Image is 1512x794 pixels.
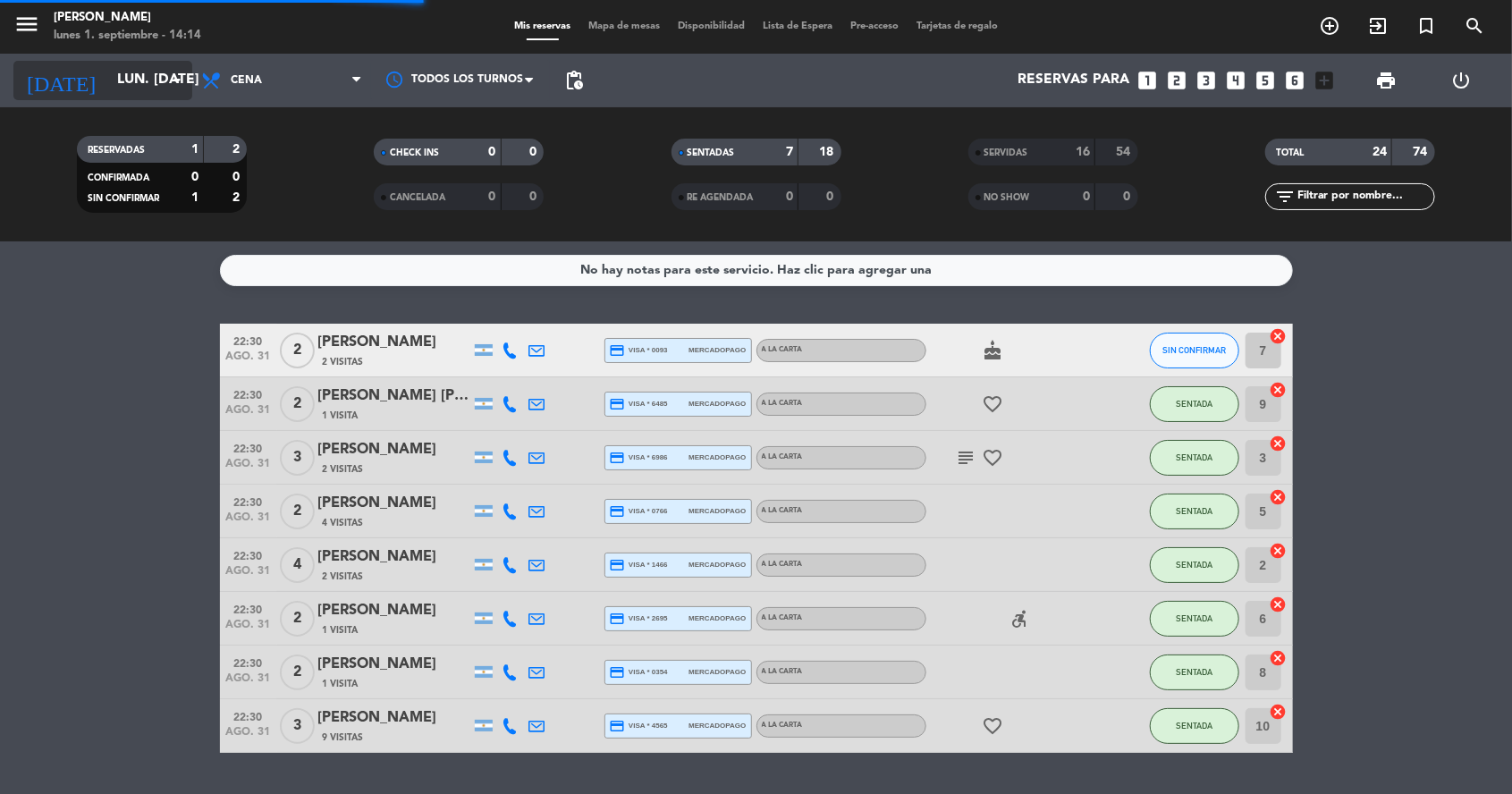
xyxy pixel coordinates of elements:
span: mercadopago [688,612,746,624]
span: 2 [280,601,315,637]
i: cancel [1270,649,1288,667]
span: pending_actions [563,70,585,91]
span: A LA CARTA [762,507,803,514]
span: mercadopago [688,666,746,678]
i: looks_3 [1195,69,1218,92]
span: print [1375,70,1397,91]
i: cake [983,340,1004,361]
i: credit_card [610,718,626,734]
div: [PERSON_NAME] [318,599,470,622]
div: No hay notas para este servicio. Haz clic para agregar una [580,260,932,281]
i: cancel [1270,595,1288,613]
span: ago. 31 [226,726,271,747]
strong: 2 [232,191,243,204]
span: visa * 4565 [610,718,668,734]
span: Reservas para [1018,72,1129,89]
i: filter_list [1274,186,1296,207]
i: accessible_forward [1009,608,1031,629]
span: 4 Visitas [323,516,364,530]
strong: 0 [529,190,540,203]
span: ago. 31 [226,565,271,586]
button: SENTADA [1150,655,1239,690]
i: cancel [1270,488,1288,506]
span: visa * 0354 [610,664,668,680]
strong: 0 [826,190,837,203]
span: visa * 0093 [610,342,668,359]
span: mercadopago [688,720,746,731]
div: [PERSON_NAME] [318,545,470,569]
span: visa * 0766 [610,503,668,519]
i: credit_card [610,342,626,359]
strong: 0 [232,171,243,183]
strong: 0 [489,146,496,158]
span: visa * 2695 [610,611,668,627]
button: SENTADA [1150,386,1239,422]
span: Pre-acceso [841,21,908,31]
i: [DATE] [13,61,108,100]
div: lunes 1. septiembre - 14:14 [54,27,201,45]
span: Tarjetas de regalo [908,21,1007,31]
span: 2 [280,333,315,368]
button: SENTADA [1150,601,1239,637]
span: ago. 31 [226,511,271,532]
strong: 16 [1076,146,1090,158]
span: 2 [280,386,315,422]
span: Mapa de mesas [579,21,669,31]
span: 3 [280,708,315,744]
span: NO SHOW [984,193,1030,202]
span: 22:30 [226,545,271,565]
i: cancel [1270,327,1288,345]
button: SENTADA [1150,547,1239,583]
span: mercadopago [688,505,746,517]
span: SENTADA [1176,667,1212,677]
i: add_circle_outline [1319,15,1340,37]
i: cancel [1270,703,1288,721]
span: A LA CARTA [762,668,803,675]
i: looks_one [1136,69,1159,92]
strong: 1 [191,143,199,156]
span: 2 Visitas [323,570,364,584]
span: SENTADAS [688,148,735,157]
span: ago. 31 [226,672,271,693]
span: ago. 31 [226,404,271,425]
span: SENTADA [1176,613,1212,623]
i: favorite_border [983,447,1004,469]
i: exit_to_app [1367,15,1389,37]
span: RESERVADAS [88,146,145,155]
strong: 74 [1413,146,1431,158]
span: mercadopago [688,559,746,570]
strong: 0 [1083,190,1090,203]
i: credit_card [610,396,626,412]
strong: 2 [232,143,243,156]
span: 22:30 [226,705,271,726]
div: LOG OUT [1423,54,1499,107]
i: credit_card [610,503,626,519]
span: Mis reservas [505,21,579,31]
span: 22:30 [226,330,271,351]
strong: 1 [191,191,199,204]
span: visa * 6986 [610,450,668,466]
span: TOTAL [1276,148,1304,157]
span: ago. 31 [226,458,271,478]
span: SENTADA [1176,452,1212,462]
span: mercadopago [688,398,746,410]
strong: 0 [529,146,540,158]
strong: 0 [489,190,496,203]
span: 22:30 [226,384,271,404]
i: power_settings_new [1450,70,1472,91]
button: SIN CONFIRMAR [1150,333,1239,368]
strong: 0 [191,171,199,183]
span: 2 [280,494,315,529]
span: RE AGENDADA [688,193,754,202]
span: mercadopago [688,452,746,463]
div: [PERSON_NAME] [318,492,470,515]
i: cancel [1270,542,1288,560]
span: A LA CARTA [762,614,803,621]
div: [PERSON_NAME] [54,9,201,27]
i: credit_card [610,557,626,573]
div: [PERSON_NAME] [PERSON_NAME] [318,384,470,408]
i: looks_two [1165,69,1188,92]
i: turned_in_not [1415,15,1437,37]
i: looks_4 [1224,69,1247,92]
span: Disponibilidad [669,21,754,31]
